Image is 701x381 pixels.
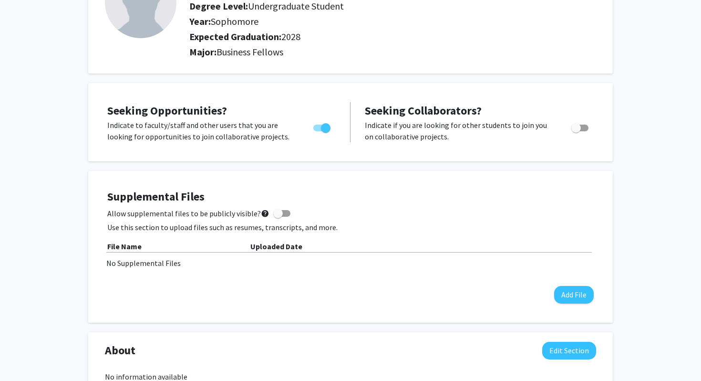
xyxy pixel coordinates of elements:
[107,242,142,251] b: File Name
[106,257,595,269] div: No Supplemental Files
[261,208,269,219] mat-icon: help
[189,46,596,58] h2: Major:
[107,119,295,142] p: Indicate to faculty/staff and other users that you are looking for opportunities to join collabor...
[216,46,283,58] span: Business Fellows
[7,338,41,374] iframe: Chat
[107,190,594,204] h4: Supplemental Files
[554,286,594,304] button: Add File
[365,119,553,142] p: Indicate if you are looking for other students to join you on collaborative projects.
[107,103,227,118] span: Seeking Opportunities?
[365,103,482,118] span: Seeking Collaborators?
[309,119,336,134] div: Toggle
[281,31,300,42] span: 2028
[211,15,258,27] span: Sophomore
[105,342,135,359] span: About
[542,342,596,360] button: Edit About
[189,0,553,12] h2: Degree Level:
[189,31,553,42] h2: Expected Graduation:
[107,222,594,233] p: Use this section to upload files such as resumes, transcripts, and more.
[107,208,269,219] span: Allow supplemental files to be publicly visible?
[250,242,302,251] b: Uploaded Date
[567,119,594,134] div: Toggle
[189,16,553,27] h2: Year:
